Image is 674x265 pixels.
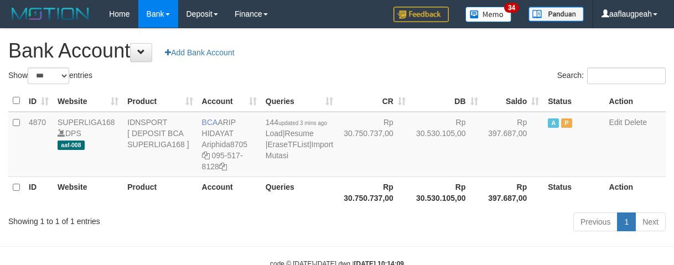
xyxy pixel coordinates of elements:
[8,40,666,62] h1: Bank Account
[543,90,604,112] th: Status
[573,212,618,231] a: Previous
[53,176,123,208] th: Website
[557,67,666,84] label: Search:
[8,211,273,227] div: Showing 1 to 1 of 1 entries
[198,112,261,177] td: ARIP HIDAYAT 095-517-8128
[158,43,241,62] a: Add Bank Account
[266,129,283,138] a: Load
[483,112,544,177] td: Rp 397.687,00
[266,140,333,160] a: Import Mutasi
[561,118,572,128] span: Paused
[338,176,410,208] th: Rp 30.750.737,00
[219,162,227,171] a: Copy 0955178128 to clipboard
[202,151,210,160] a: Copy Ariphida8705 to clipboard
[198,176,261,208] th: Account
[261,90,338,112] th: Queries: activate to sort column ascending
[410,176,483,208] th: Rp 30.530.105,00
[635,212,666,231] a: Next
[58,141,85,150] span: aaf-008
[53,90,123,112] th: Website: activate to sort column ascending
[617,212,636,231] a: 1
[338,90,410,112] th: CR: activate to sort column ascending
[605,176,666,208] th: Action
[123,90,197,112] th: Product: activate to sort column ascending
[198,90,261,112] th: Account: activate to sort column ascending
[261,176,338,208] th: Queries
[24,176,53,208] th: ID
[202,118,218,127] span: BCA
[410,90,483,112] th: DB: activate to sort column ascending
[24,112,53,177] td: 4870
[285,129,314,138] a: Resume
[202,140,248,149] a: Ariphida8705
[605,90,666,112] th: Action
[123,176,197,208] th: Product
[278,120,327,126] span: updated 3 mins ago
[483,176,544,208] th: Rp 397.687,00
[267,140,309,149] a: EraseTFList
[338,112,410,177] td: Rp 30.750.737,00
[543,176,604,208] th: Status
[123,112,197,177] td: IDNSPORT [ DEPOSIT BCA SUPERLIGA168 ]
[504,3,519,13] span: 34
[58,118,115,127] a: SUPERLIGA168
[548,118,559,128] span: Active
[53,112,123,177] td: DPS
[266,118,333,160] span: | | |
[28,67,69,84] select: Showentries
[266,118,327,127] span: 144
[625,118,647,127] a: Delete
[8,6,92,22] img: MOTION_logo.png
[609,118,623,127] a: Edit
[410,112,483,177] td: Rp 30.530.105,00
[24,90,53,112] th: ID: activate to sort column ascending
[8,67,92,84] label: Show entries
[393,7,449,22] img: Feedback.jpg
[465,7,512,22] img: Button%20Memo.svg
[528,7,584,22] img: panduan.png
[587,67,666,84] input: Search:
[483,90,544,112] th: Saldo: activate to sort column ascending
